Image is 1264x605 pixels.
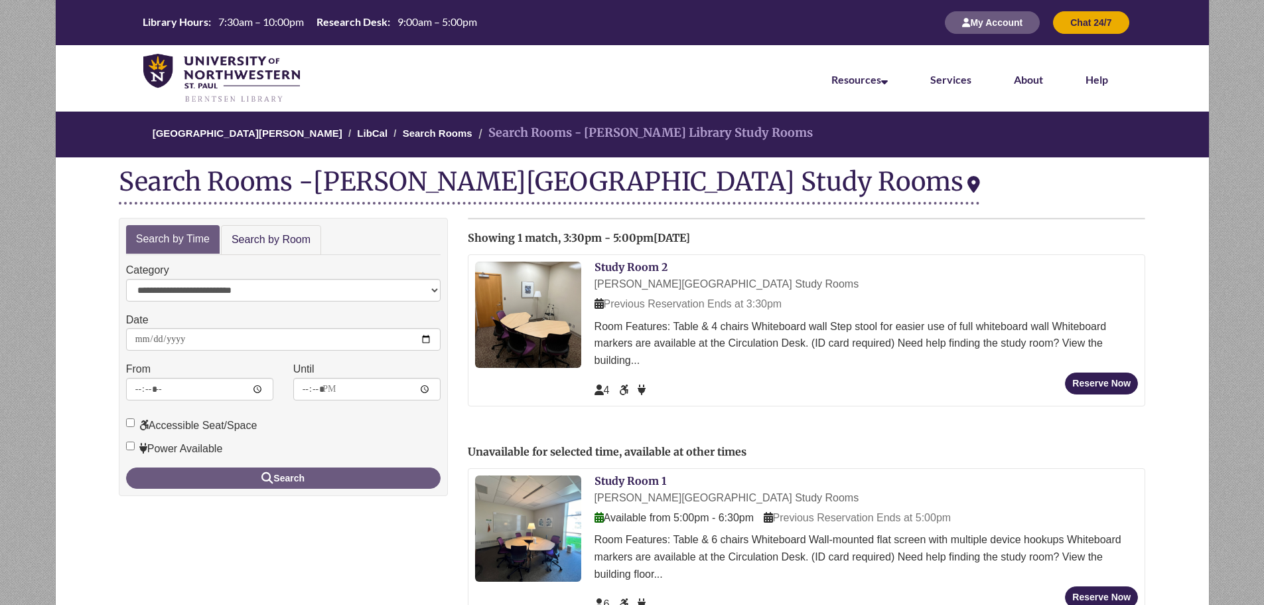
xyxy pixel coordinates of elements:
label: Until [293,361,315,378]
div: [PERSON_NAME][GEOGRAPHIC_DATA] Study Rooms [595,489,1139,507]
th: Research Desk: [311,15,392,29]
span: Previous Reservation Ends at 5:00pm [764,512,951,523]
h2: Showing 1 match [468,232,1146,244]
button: Reserve Now [1065,373,1138,394]
label: Power Available [126,440,223,458]
span: Available from 5:00pm - 6:30pm [595,512,754,523]
label: Category [126,262,169,279]
a: Search Rooms [403,128,472,139]
span: The capacity of this space [595,385,610,396]
button: Search [126,468,441,489]
table: Hours Today [137,15,482,29]
th: Library Hours: [137,15,213,29]
a: Chat 24/7 [1053,17,1129,28]
img: UNWSP Library Logo [143,54,301,104]
nav: Breadcrumb [26,112,1238,157]
a: Search by Time [126,225,220,254]
img: Study Room 2 [475,262,581,368]
a: Hours Today [137,15,482,31]
h2: Unavailable for selected time, available at other times [468,446,1146,458]
div: [PERSON_NAME][GEOGRAPHIC_DATA] Study Rooms [595,276,1139,293]
span: 7:30am – 10:00pm [218,15,304,28]
label: Accessible Seat/Space [126,417,257,434]
a: Services [930,73,971,86]
label: Date [126,311,149,329]
div: Room Features: Table & 6 chairs Whiteboard Wall-mounted flat screen with multiple device hookups ... [595,531,1139,582]
a: LibCal [357,128,387,139]
span: Power Available [638,385,646,396]
input: Accessible Seat/Space [126,418,135,427]
button: Chat 24/7 [1053,11,1129,34]
div: Room Features: Table & 4 chairs Whiteboard wall Step stool for easier use of full whiteboard wall... [595,318,1139,369]
label: From [126,361,151,378]
button: My Account [945,11,1040,34]
span: 9:00am – 5:00pm [397,15,477,28]
span: Accessible Seat/Space [619,385,631,396]
span: Previous Reservation Ends at 3:30pm [595,298,782,309]
li: Search Rooms - [PERSON_NAME] Library Study Rooms [475,124,813,143]
a: About [1014,73,1043,86]
div: Search Rooms - [119,167,980,205]
a: Help [1086,73,1108,86]
a: Resources [831,73,888,86]
div: [PERSON_NAME][GEOGRAPHIC_DATA] Study Rooms [313,165,980,197]
span: , 3:30pm - 5:00pm[DATE] [558,231,690,244]
a: My Account [945,17,1040,28]
a: Study Room 1 [595,474,666,487]
a: Search by Room [221,225,321,255]
input: Power Available [126,442,135,450]
a: [GEOGRAPHIC_DATA][PERSON_NAME] [153,128,342,139]
a: Study Room 2 [595,260,667,274]
img: Study Room 1 [475,475,581,582]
